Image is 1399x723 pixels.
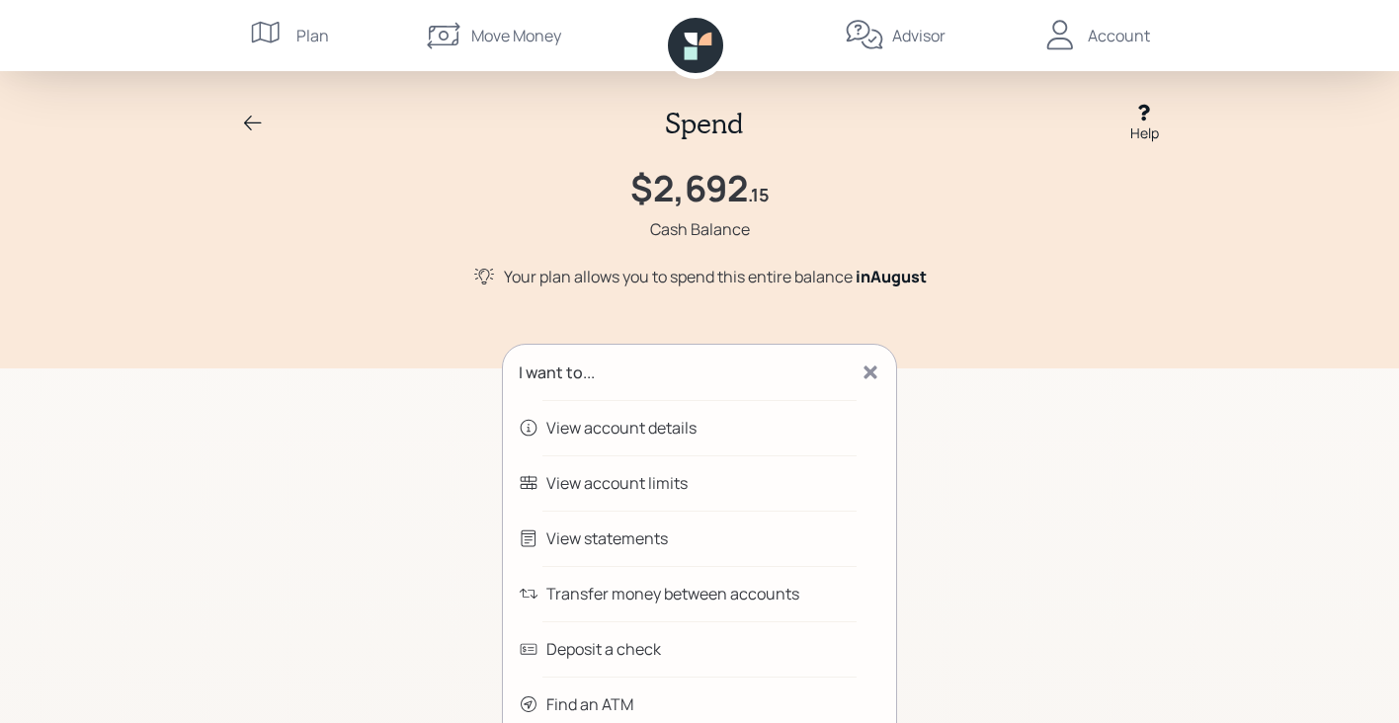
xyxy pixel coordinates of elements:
h4: .15 [748,185,770,206]
div: Transfer money between accounts [546,582,799,605]
div: Find an ATM [546,692,633,716]
h2: Spend [665,107,743,140]
div: I want to... [519,361,595,384]
div: Move Money [471,24,561,47]
div: View statements [546,526,668,550]
div: View account details [546,416,697,440]
div: Account [1088,24,1150,47]
div: Deposit a check [546,637,661,661]
div: View account limits [546,471,688,495]
h1: $2,692 [630,167,748,209]
div: Advisor [892,24,946,47]
div: Cash Balance [650,217,750,241]
span: in August [856,266,927,287]
div: Your plan allows you to spend this entire balance [504,265,927,288]
div: Help [1130,122,1159,143]
div: Plan [296,24,329,47]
